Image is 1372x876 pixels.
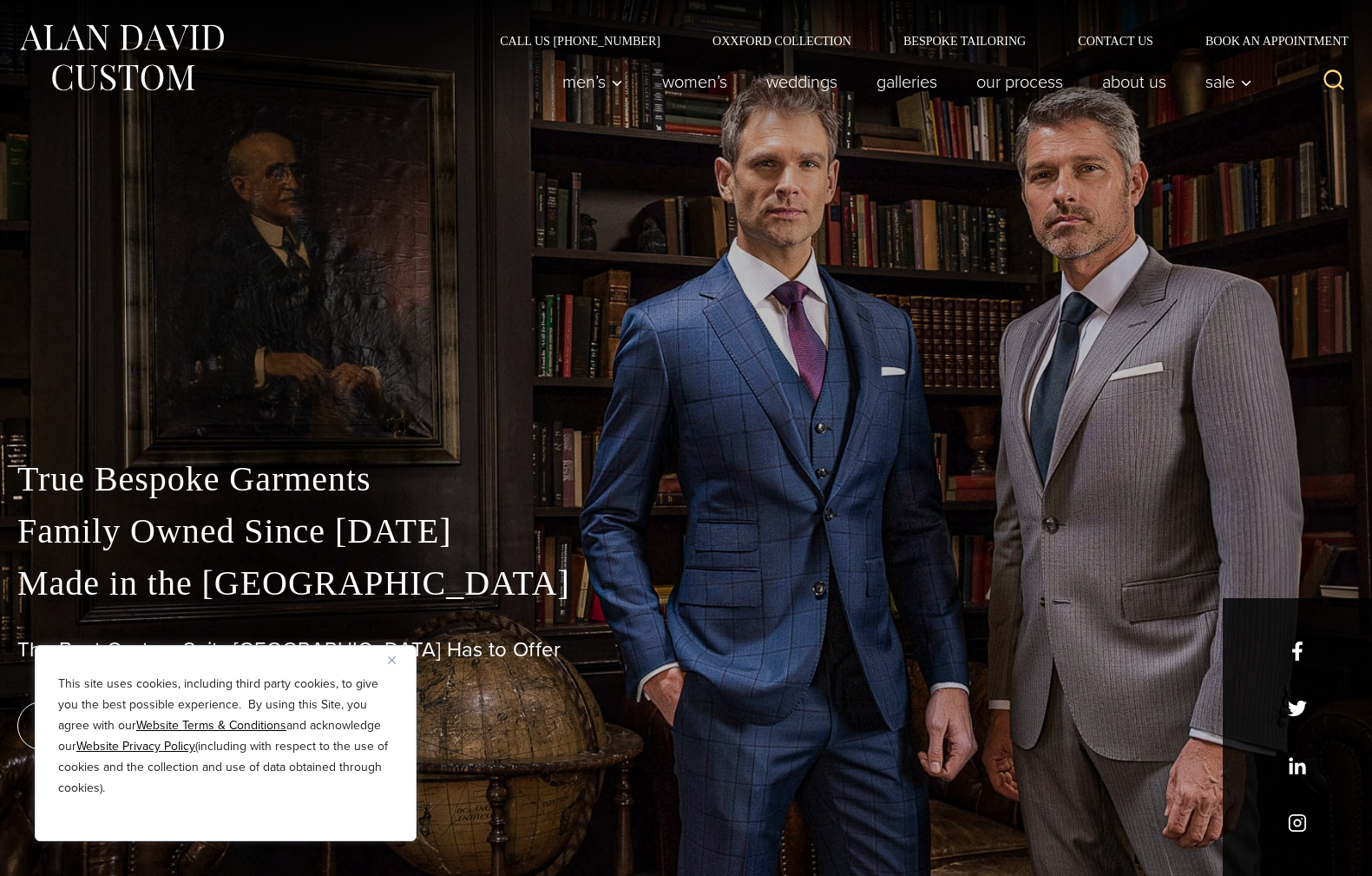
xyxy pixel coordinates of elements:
[957,64,1083,99] a: Our Process
[877,35,1052,47] a: Bespoke Tailoring
[474,35,1355,47] nav: Secondary Navigation
[17,19,226,96] img: Alan David Custom
[1052,35,1179,47] a: Contact Us
[562,73,623,90] span: Men’s
[747,64,857,99] a: weddings
[474,35,686,47] a: Call Us [PHONE_NUMBER]
[543,64,1262,99] nav: Primary Navigation
[857,64,957,99] a: Galleries
[136,716,286,734] a: Website Terms & Conditions
[17,637,1355,662] h1: The Best Custom Suits [GEOGRAPHIC_DATA] Has to Offer
[17,701,260,750] a: book an appointment
[643,64,747,99] a: Women’s
[388,656,396,664] img: Close
[1083,64,1186,99] a: About Us
[58,674,393,799] p: This site uses cookies, including third party cookies, to give you the best possible experience. ...
[1179,35,1355,47] a: Book an Appointment
[1205,73,1252,90] span: Sale
[76,737,195,755] a: Website Privacy Policy
[388,649,409,670] button: Close
[17,453,1355,609] p: True Bespoke Garments Family Owned Since [DATE] Made in the [GEOGRAPHIC_DATA]
[686,35,877,47] a: Oxxford Collection
[1313,61,1355,102] button: View Search Form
